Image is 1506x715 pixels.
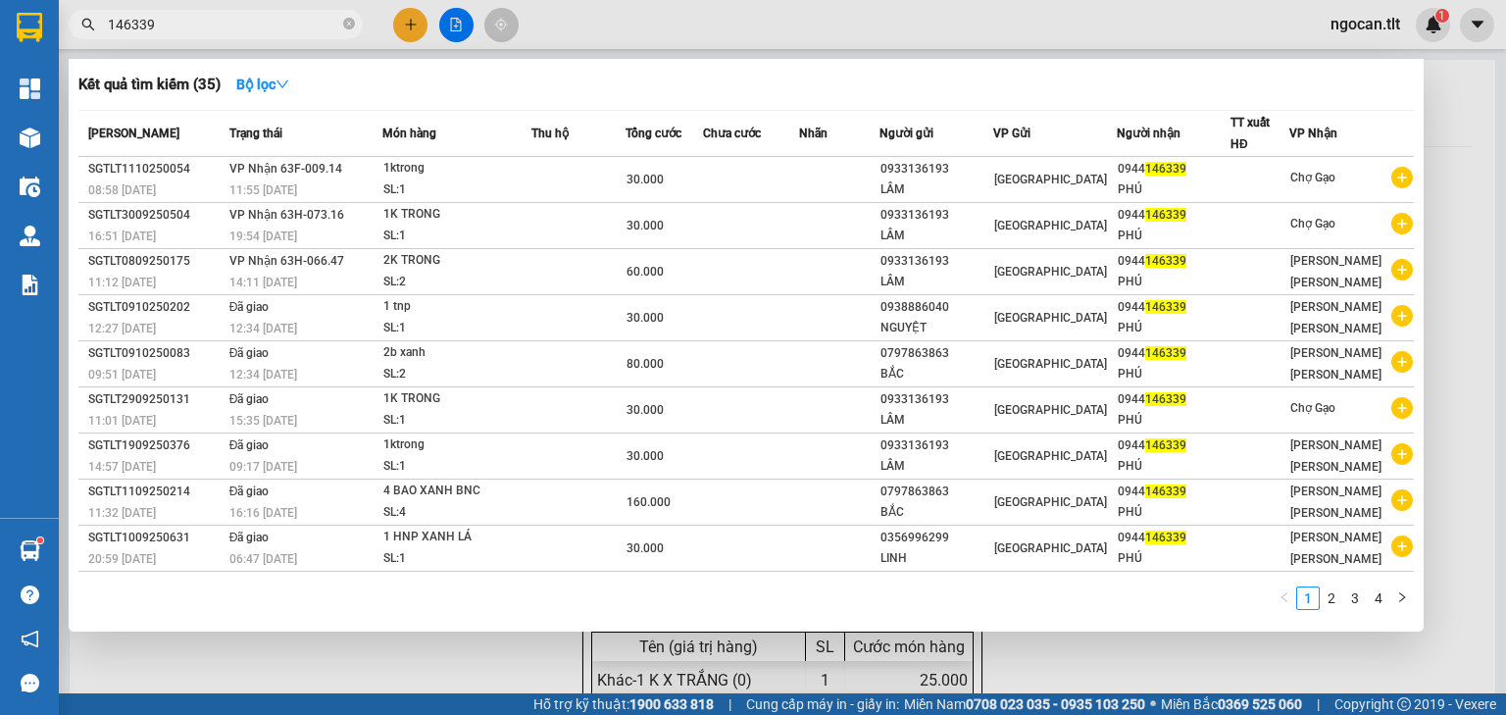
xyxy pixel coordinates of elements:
span: 146339 [1145,392,1186,406]
span: plus-circle [1391,167,1413,188]
div: PHÚ [1118,272,1230,292]
div: 0797863863 [880,482,992,502]
div: 1K TRONG [383,388,530,410]
span: 146339 [1145,300,1186,314]
img: warehouse-icon [20,540,40,561]
div: 0944 [1118,251,1230,272]
span: Chợ Gạo [1290,217,1335,230]
span: 146339 [1145,485,1186,498]
span: [PERSON_NAME] [PERSON_NAME] [1290,300,1381,335]
div: 2b xanh [383,342,530,364]
span: question-circle [21,586,39,604]
span: [GEOGRAPHIC_DATA] [994,265,1107,279]
div: SL: 2 [383,272,530,293]
div: SL: 1 [383,410,530,432]
div: SGTLT0809250175 [88,251,224,272]
span: plus-circle [1391,536,1413,557]
span: Trạng thái [229,127,282,140]
a: 2 [1321,587,1342,609]
div: 0944 [1118,343,1230,364]
div: 1 tnp [383,296,530,318]
div: LÂM [880,272,992,292]
span: 146339 [1145,531,1186,544]
div: LÂM [880,226,992,246]
li: 1 [1296,587,1320,610]
strong: Bộ lọc [236,77,289,92]
div: LÂM [880,179,992,200]
span: Đã giao [229,392,270,406]
div: SGTLT1909250376 [88,435,224,456]
span: 11:01 [DATE] [88,414,156,428]
span: 30.000 [627,403,664,417]
div: SL: 2 [383,364,530,385]
span: Tổng cước [626,127,681,140]
span: Chưa cước [703,127,761,140]
span: 20:59 [DATE] [88,552,156,566]
div: 1 TNP [383,573,530,594]
span: 12:27 [DATE] [88,322,156,335]
div: PHÚ [1118,364,1230,384]
div: SGTLT0910250202 [88,297,224,318]
span: [PERSON_NAME] [PERSON_NAME] [1290,438,1381,474]
div: BẮC [880,364,992,384]
div: 0944 [1118,159,1230,179]
div: LINH [880,548,992,569]
li: 4 [1367,587,1390,610]
span: 06:47 [DATE] [229,552,297,566]
span: 146339 [1145,438,1186,452]
span: 11:55 [DATE] [229,183,297,197]
span: Thu hộ [531,127,569,140]
div: SGTLT0809250265 [88,574,224,594]
div: 1ktrong [383,158,530,179]
span: Đã giao [229,485,270,498]
a: 3 [1344,587,1366,609]
span: Chợ Gạo [1290,171,1335,184]
div: 0933136193 [880,389,992,410]
div: 0938886040 [880,297,992,318]
span: 146339 [1145,208,1186,222]
span: 12:34 [DATE] [229,322,297,335]
span: plus-circle [1391,397,1413,419]
div: 0944 [1118,205,1230,226]
span: 15:35 [DATE] [229,414,297,428]
span: down [276,77,289,91]
li: Previous Page [1273,587,1296,610]
div: 1ktrong [383,434,530,456]
span: 14:57 [DATE] [88,460,156,474]
span: 80.000 [627,357,664,371]
div: 0933136193 [880,251,992,272]
span: 30.000 [627,449,664,463]
div: 0944 [1118,528,1230,548]
div: PHÚ [1118,456,1230,477]
span: Người nhận [1117,127,1180,140]
div: SGTLT0910250083 [88,343,224,364]
span: 30.000 [627,311,664,325]
a: 1 [1297,587,1319,609]
div: SL: 1 [383,179,530,201]
div: 1 HNP XANH LÁ [383,527,530,548]
div: SGTLT3009250504 [88,205,224,226]
span: [PERSON_NAME] [88,127,179,140]
span: [PERSON_NAME] [PERSON_NAME] [1290,531,1381,566]
div: 0944 [1118,435,1230,456]
span: plus-circle [1391,213,1413,234]
span: notification [21,630,39,648]
div: SGTLT1109250214 [88,482,224,502]
span: [PERSON_NAME] [PERSON_NAME] [1290,254,1381,289]
span: [GEOGRAPHIC_DATA] [994,219,1107,232]
span: right [1396,591,1408,603]
div: PHÚ [1118,226,1230,246]
div: PHÚ [1118,179,1230,200]
div: PHÚ [1118,548,1230,569]
span: [GEOGRAPHIC_DATA] [994,311,1107,325]
span: [GEOGRAPHIC_DATA] [994,449,1107,463]
span: 30.000 [627,219,664,232]
input: Tìm tên, số ĐT hoặc mã đơn [108,14,339,35]
span: 16:16 [DATE] [229,506,297,520]
img: warehouse-icon [20,177,40,197]
span: Đã giao [229,531,270,544]
span: Đã giao [229,346,270,360]
div: 1K TRONG [383,204,530,226]
sup: 1 [37,537,43,543]
span: 146339 [1145,346,1186,360]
